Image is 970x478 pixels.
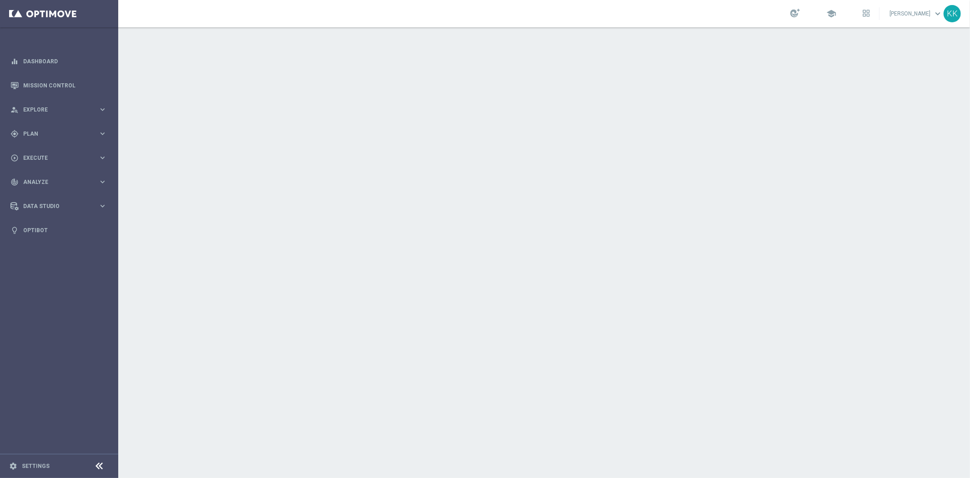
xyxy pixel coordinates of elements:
[944,5,961,22] div: KK
[10,227,107,234] button: lightbulb Optibot
[23,155,98,161] span: Execute
[10,106,19,114] i: person_search
[10,154,98,162] div: Execute
[10,178,19,186] i: track_changes
[889,7,944,20] a: [PERSON_NAME]keyboard_arrow_down
[10,106,98,114] div: Explore
[826,9,836,19] span: school
[10,154,107,162] button: play_circle_outline Execute keyboard_arrow_right
[10,57,19,66] i: equalizer
[10,73,107,97] div: Mission Control
[10,154,19,162] i: play_circle_outline
[10,178,107,186] button: track_changes Analyze keyboard_arrow_right
[23,218,107,242] a: Optibot
[23,179,98,185] span: Analyze
[23,203,98,209] span: Data Studio
[10,130,19,138] i: gps_fixed
[22,463,50,469] a: Settings
[10,178,98,186] div: Analyze
[98,178,107,186] i: keyboard_arrow_right
[933,9,943,19] span: keyboard_arrow_down
[10,226,19,234] i: lightbulb
[10,130,98,138] div: Plan
[9,462,17,470] i: settings
[98,202,107,210] i: keyboard_arrow_right
[10,130,107,137] button: gps_fixed Plan keyboard_arrow_right
[10,49,107,73] div: Dashboard
[23,49,107,73] a: Dashboard
[10,106,107,113] button: person_search Explore keyboard_arrow_right
[10,58,107,65] button: equalizer Dashboard
[23,107,98,112] span: Explore
[10,203,107,210] button: Data Studio keyboard_arrow_right
[23,73,107,97] a: Mission Control
[98,153,107,162] i: keyboard_arrow_right
[23,131,98,137] span: Plan
[98,129,107,138] i: keyboard_arrow_right
[98,105,107,114] i: keyboard_arrow_right
[10,218,107,242] div: Optibot
[10,82,107,89] button: Mission Control
[10,202,98,210] div: Data Studio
